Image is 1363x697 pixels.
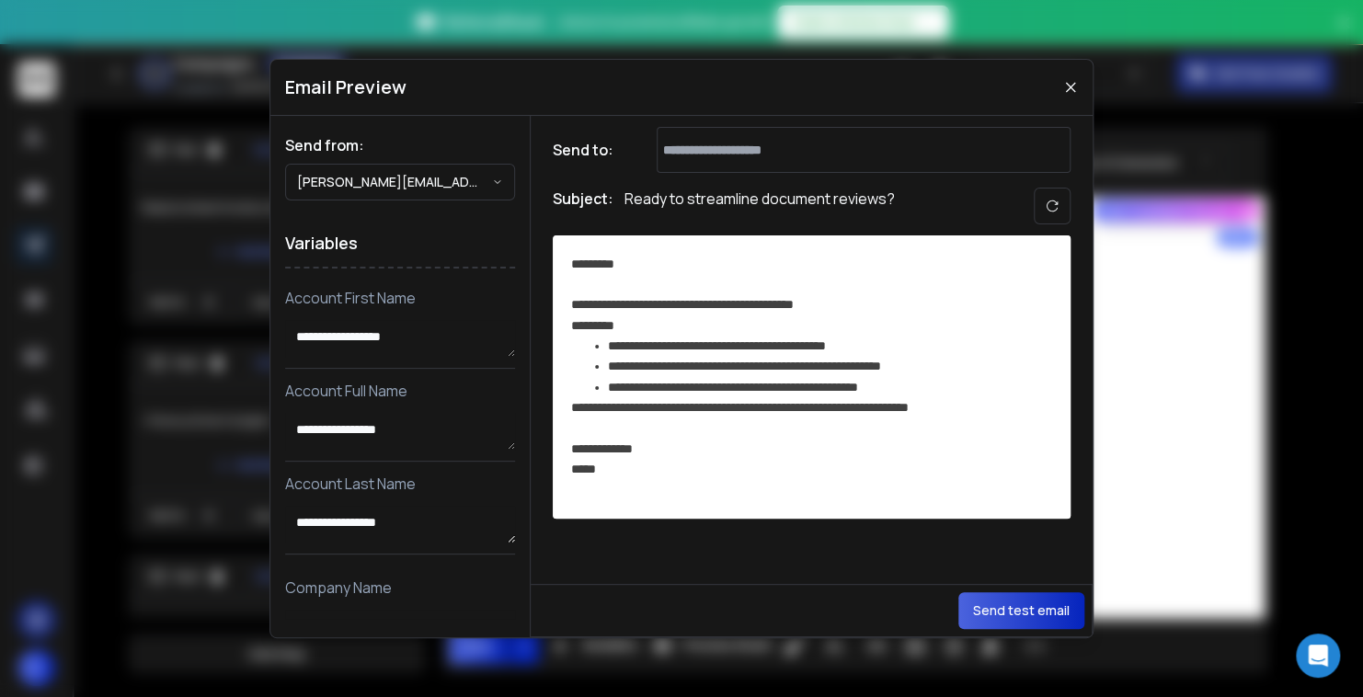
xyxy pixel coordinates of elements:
[285,134,515,156] h1: Send from:
[285,380,515,402] p: Account Full Name
[958,592,1084,629] button: Send test email
[553,139,626,161] h1: Send to:
[285,219,515,269] h1: Variables
[285,473,515,495] p: Account Last Name
[285,74,407,100] h1: Email Preview
[624,188,895,224] p: Ready to streamline document reviews?
[285,287,515,309] p: Account First Name
[1296,634,1340,678] div: Open Intercom Messenger
[297,173,492,191] p: [PERSON_NAME][EMAIL_ADDRESS][DOMAIN_NAME]
[285,577,515,599] p: Company Name
[553,188,613,224] h1: Subject:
